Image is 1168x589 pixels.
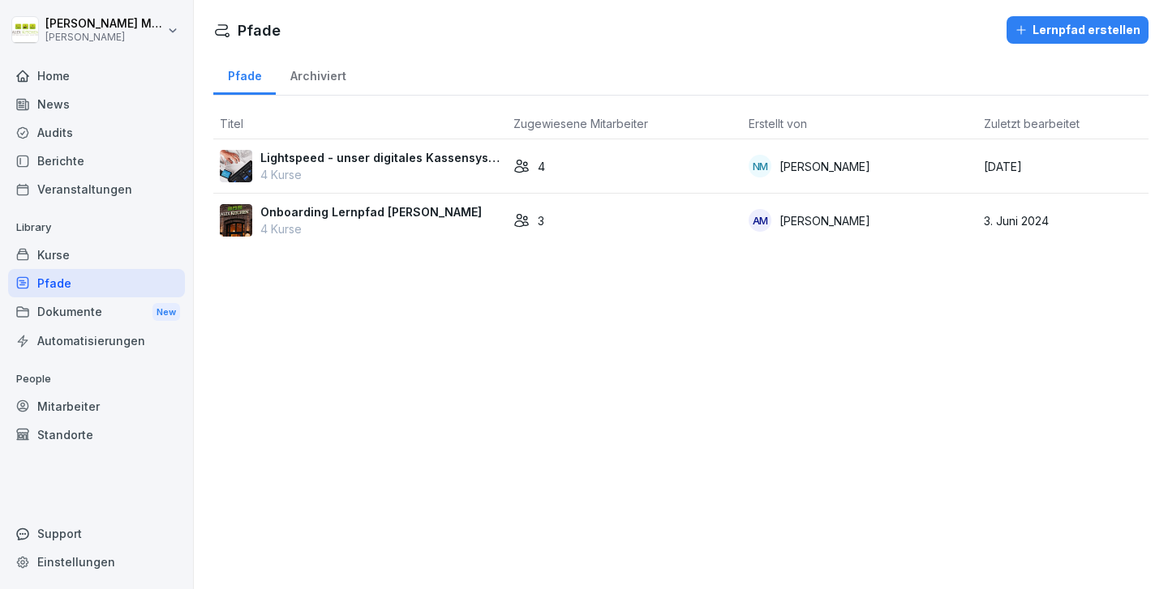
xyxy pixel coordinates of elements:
p: [DATE] [984,158,1142,175]
a: Standorte [8,420,185,449]
img: l6qjhl9rz7sybgh3t81c3zrc.png [220,204,252,237]
div: Dokumente [8,297,185,327]
div: Lernpfad erstellen [1015,21,1140,39]
img: j2q8dvejerr7jge3cuk2pvs9.png [220,150,252,182]
button: Lernpfad erstellen [1007,16,1149,44]
div: New [152,303,180,322]
a: Mitarbeiter [8,392,185,420]
p: [PERSON_NAME] [45,32,164,43]
a: Einstellungen [8,548,185,576]
a: Automatisierungen [8,327,185,355]
p: 3 [538,212,544,229]
a: Home [8,62,185,90]
div: NM [749,155,771,177]
a: Berichte [8,147,185,175]
a: Kurse [8,241,185,269]
p: Onboarding Lernpfad [PERSON_NAME] [260,203,482,220]
span: Erstellt von [749,117,807,130]
p: [PERSON_NAME] [779,158,870,175]
a: Pfade [8,269,185,297]
span: Zugewiesene Mitarbeiter [513,117,648,130]
span: Zuletzt bearbeitet [984,117,1080,130]
p: Library [8,215,185,241]
p: 3. Juni 2024 [984,212,1142,229]
a: Pfade [213,53,276,95]
div: Support [8,519,185,548]
span: Titel [220,117,243,130]
a: News [8,90,185,118]
a: Audits [8,118,185,147]
a: Veranstaltungen [8,175,185,203]
p: 4 Kurse [260,166,500,183]
p: People [8,366,185,392]
a: Archiviert [276,53,360,95]
p: 4 Kurse [260,220,482,237]
div: AM [749,209,771,232]
p: [PERSON_NAME] Müller [45,17,164,31]
p: [PERSON_NAME] [779,212,870,229]
h1: Pfade [238,19,281,41]
p: 4 [538,158,545,175]
a: DokumenteNew [8,297,185,327]
p: Lightspeed - unser digitales Kassensystem [260,149,500,166]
